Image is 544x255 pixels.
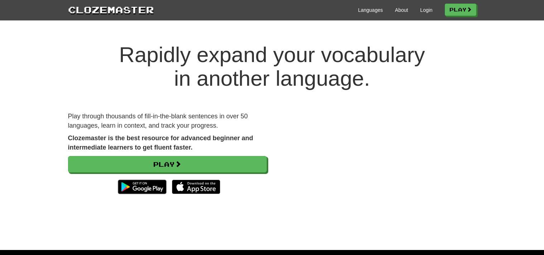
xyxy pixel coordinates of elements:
[420,6,432,14] a: Login
[445,4,476,16] a: Play
[68,3,154,16] a: Clozemaster
[68,156,267,173] a: Play
[114,176,170,198] img: Get it on Google Play
[358,6,383,14] a: Languages
[68,134,253,151] strong: Clozemaster is the best resource for advanced beginner and intermediate learners to get fluent fa...
[172,180,220,194] img: Download_on_the_App_Store_Badge_US-UK_135x40-25178aeef6eb6b83b96f5f2d004eda3bffbb37122de64afbaef7...
[395,6,408,14] a: About
[68,112,267,130] p: Play through thousands of fill-in-the-blank sentences in over 50 languages, learn in context, and...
